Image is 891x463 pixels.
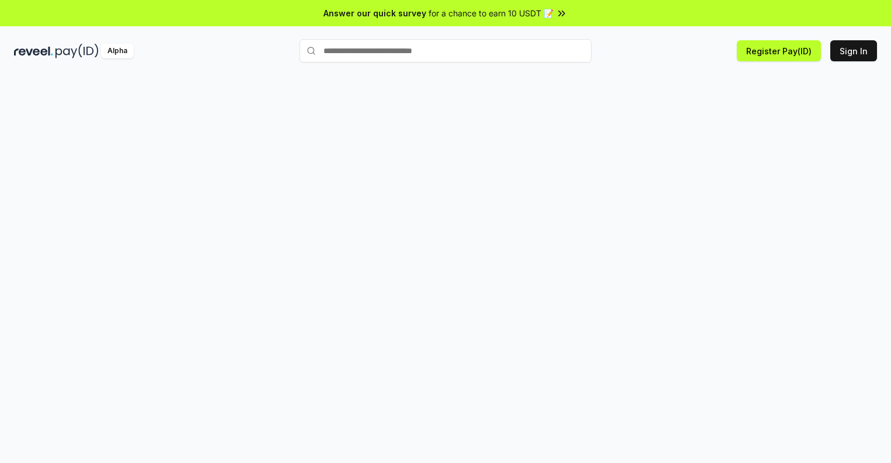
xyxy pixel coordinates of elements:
[55,44,99,58] img: pay_id
[830,40,877,61] button: Sign In
[323,7,426,19] span: Answer our quick survey
[429,7,554,19] span: for a chance to earn 10 USDT 📝
[101,44,134,58] div: Alpha
[737,40,821,61] button: Register Pay(ID)
[14,44,53,58] img: reveel_dark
